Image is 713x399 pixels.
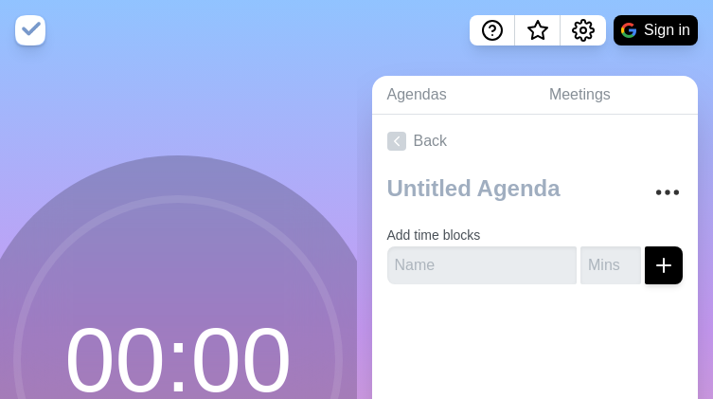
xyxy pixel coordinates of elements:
[614,15,698,45] button: Sign in
[372,115,699,168] a: Back
[387,227,481,243] label: Add time blocks
[649,173,686,211] button: More
[15,15,45,45] img: timeblocks logo
[580,246,641,284] input: Mins
[387,246,578,284] input: Name
[561,15,606,45] button: Settings
[534,76,698,115] a: Meetings
[372,76,534,115] a: Agendas
[621,23,636,38] img: google logo
[470,15,515,45] button: Help
[515,15,561,45] button: What’s new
